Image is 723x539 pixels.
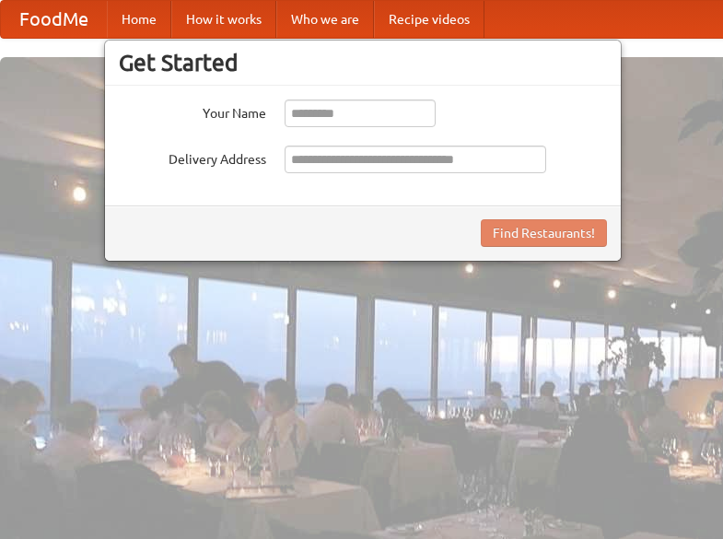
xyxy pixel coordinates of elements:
[481,219,607,247] button: Find Restaurants!
[276,1,374,38] a: Who we are
[1,1,107,38] a: FoodMe
[171,1,276,38] a: How it works
[374,1,484,38] a: Recipe videos
[119,146,266,169] label: Delivery Address
[119,49,607,76] h3: Get Started
[107,1,171,38] a: Home
[119,100,266,123] label: Your Name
